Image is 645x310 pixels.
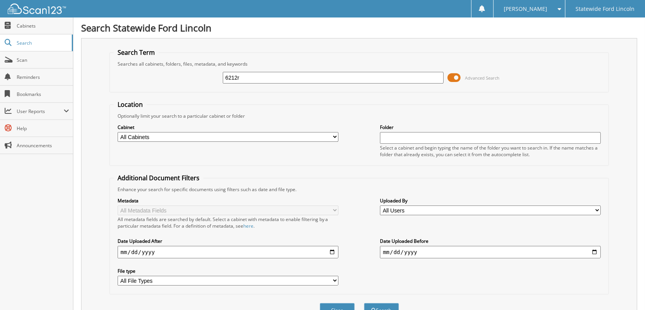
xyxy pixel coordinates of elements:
[17,57,69,63] span: Scan
[504,7,547,11] span: [PERSON_NAME]
[380,145,601,158] div: Select a cabinet and begin typing the name of the folder you want to search in. If the name match...
[17,40,68,46] span: Search
[380,238,601,244] label: Date Uploaded Before
[114,48,159,57] legend: Search Term
[81,21,637,34] h1: Search Statewide Ford Lincoln
[8,3,66,14] img: scan123-logo-white.svg
[118,238,339,244] label: Date Uploaded After
[17,91,69,98] span: Bookmarks
[114,61,605,67] div: Searches all cabinets, folders, files, metadata, and keywords
[118,216,339,229] div: All metadata fields are searched by default. Select a cabinet with metadata to enable filtering b...
[118,124,339,131] label: Cabinet
[17,142,69,149] span: Announcements
[114,113,605,119] div: Optionally limit your search to a particular cabinet or folder
[465,75,499,81] span: Advanced Search
[576,7,635,11] span: Statewide Ford Lincoln
[17,108,64,115] span: User Reports
[243,223,253,229] a: here
[114,186,605,193] div: Enhance your search for specific documents using filters such as date and file type.
[380,197,601,204] label: Uploaded By
[380,246,601,258] input: end
[114,174,203,182] legend: Additional Document Filters
[118,197,339,204] label: Metadata
[17,125,69,132] span: Help
[17,74,69,80] span: Reminders
[118,246,339,258] input: start
[606,273,645,310] iframe: Chat Widget
[17,23,69,29] span: Cabinets
[380,124,601,131] label: Folder
[118,268,339,274] label: File type
[114,100,147,109] legend: Location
